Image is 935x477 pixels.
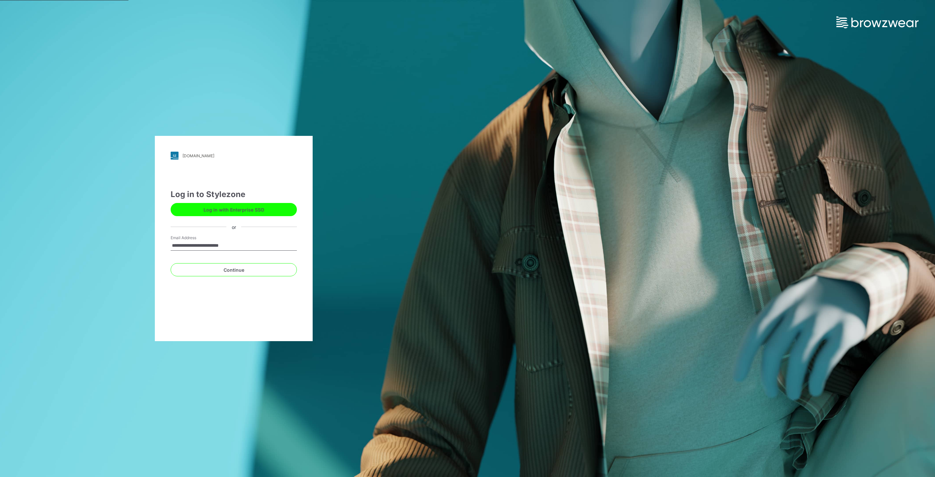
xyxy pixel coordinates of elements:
[171,235,217,241] label: Email Address
[171,263,297,276] button: Continue
[182,153,214,158] div: [DOMAIN_NAME]
[836,16,919,28] img: browzwear-logo.e42bd6dac1945053ebaf764b6aa21510.svg
[171,152,179,160] img: stylezone-logo.562084cfcfab977791bfbf7441f1a819.svg
[171,152,297,160] a: [DOMAIN_NAME]
[227,223,241,230] div: or
[171,188,297,200] div: Log in to Stylezone
[171,203,297,216] button: Log in with Enterprise SSO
